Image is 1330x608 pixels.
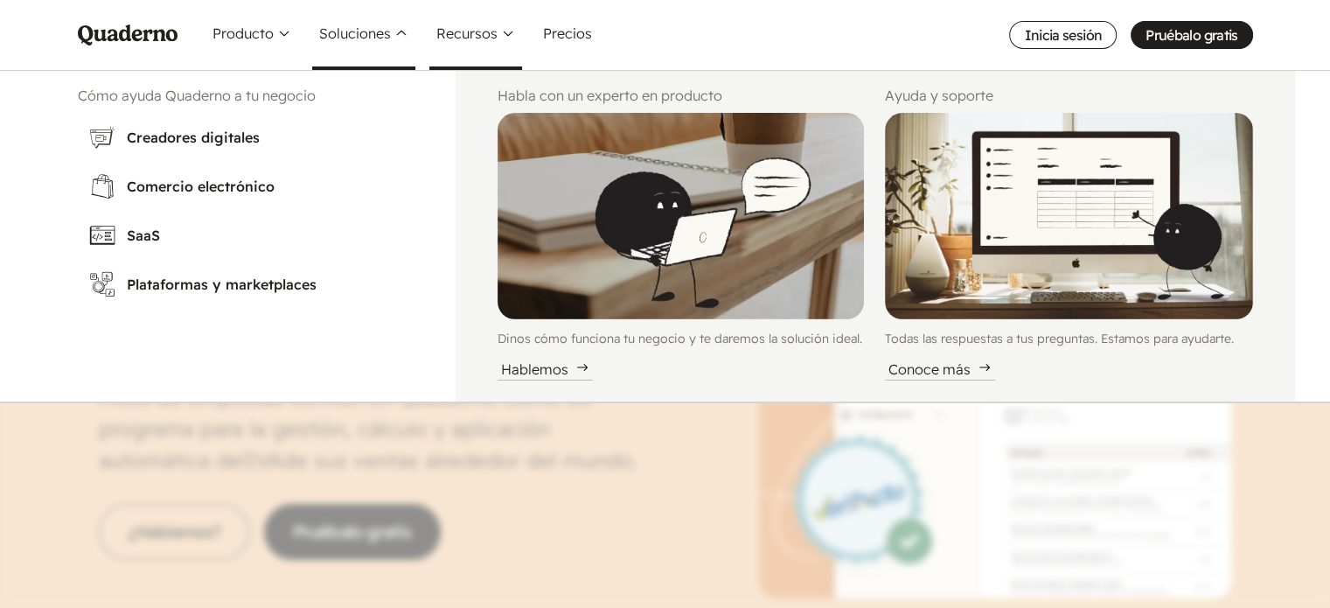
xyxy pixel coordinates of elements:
[1009,21,1117,49] a: Inicia sesión
[127,176,403,197] h3: Comercio electrónico
[885,359,995,381] div: Conoce más
[78,162,414,211] a: Comercio electrónico
[1131,21,1252,49] a: Pruébalo gratis
[885,85,1252,106] h2: Ayuda y soporte
[885,113,1252,319] img: Illustration of Qoodle displaying an interface on a computer
[498,359,593,381] div: Hablemos
[127,274,403,295] h3: Plataformas y marketplaces
[78,85,414,106] h2: Cómo ayuda Quaderno a tu negocio
[78,260,414,309] a: Plataformas y marketplaces
[498,113,865,319] img: Illustration of Qoodle reading from a laptop
[78,211,414,260] a: SaaS
[498,330,865,348] p: Dinos cómo funciona tu negocio y te daremos la solución ideal.
[127,227,160,244] abbr: Software as a Service
[498,85,865,106] h2: Habla con un experto en producto
[885,113,1252,381] a: Illustration of Qoodle displaying an interface on a computerTodas las respuestas a tus preguntas....
[498,113,865,381] a: Illustration of Qoodle reading from a laptopDinos cómo funciona tu negocio y te daremos la soluci...
[78,113,414,162] a: Creadores digitales
[127,127,403,148] h3: Creadores digitales
[885,330,1252,348] p: Todas las respuestas a tus preguntas. Estamos para ayudarte.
